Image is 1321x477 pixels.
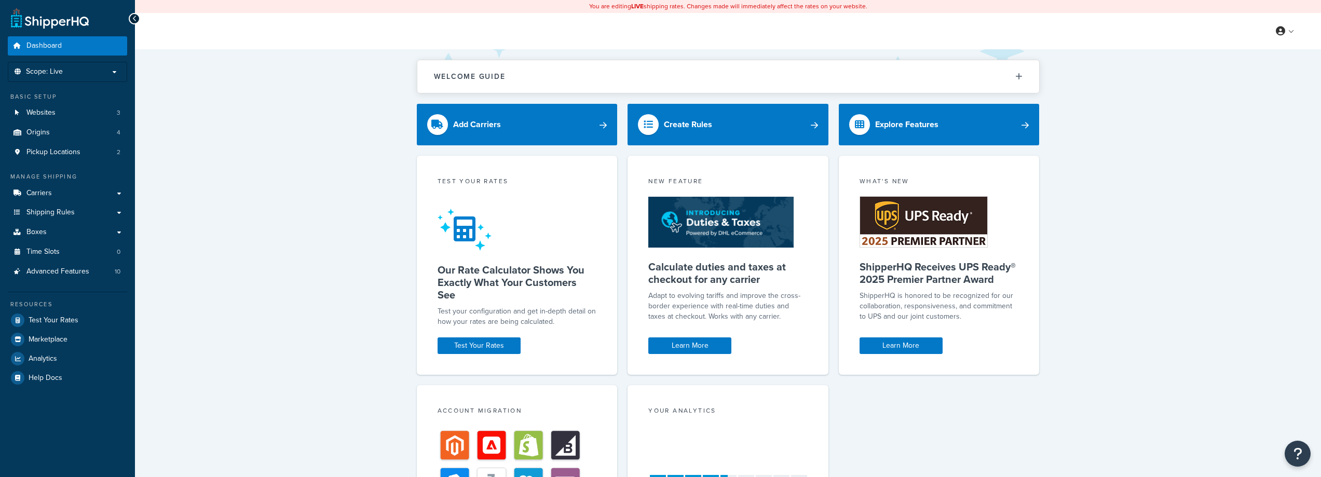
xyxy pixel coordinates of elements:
[8,203,127,222] a: Shipping Rules
[8,123,127,142] a: Origins4
[117,108,120,117] span: 3
[8,143,127,162] a: Pickup Locations2
[438,264,597,301] h5: Our Rate Calculator Shows You Exactly What Your Customers See
[8,123,127,142] li: Origins
[29,316,78,325] span: Test Your Rates
[8,369,127,387] a: Help Docs
[438,306,597,327] div: Test your configuration and get in-depth detail on how your rates are being calculated.
[8,172,127,181] div: Manage Shipping
[115,267,120,276] span: 10
[26,267,89,276] span: Advanced Features
[26,42,62,50] span: Dashboard
[631,2,644,11] b: LIVE
[648,337,731,354] a: Learn More
[648,176,808,188] div: New Feature
[8,262,127,281] a: Advanced Features10
[26,108,56,117] span: Websites
[29,355,57,363] span: Analytics
[8,143,127,162] li: Pickup Locations
[26,189,52,198] span: Carriers
[26,148,80,157] span: Pickup Locations
[8,242,127,262] li: Time Slots
[417,104,618,145] a: Add Carriers
[8,223,127,242] a: Boxes
[8,103,127,122] li: Websites
[648,406,808,418] div: Your Analytics
[29,374,62,383] span: Help Docs
[26,208,75,217] span: Shipping Rules
[117,248,120,256] span: 0
[8,36,127,56] a: Dashboard
[8,92,127,101] div: Basic Setup
[8,300,127,309] div: Resources
[29,335,67,344] span: Marketplace
[26,128,50,137] span: Origins
[8,242,127,262] a: Time Slots0
[839,104,1040,145] a: Explore Features
[438,406,597,418] div: Account Migration
[628,104,828,145] a: Create Rules
[8,262,127,281] li: Advanced Features
[860,261,1019,285] h5: ShipperHQ Receives UPS Ready® 2025 Premier Partner Award
[8,311,127,330] a: Test Your Rates
[860,176,1019,188] div: What's New
[438,337,521,354] a: Test Your Rates
[664,117,712,132] div: Create Rules
[26,67,63,76] span: Scope: Live
[648,261,808,285] h5: Calculate duties and taxes at checkout for any carrier
[453,117,501,132] div: Add Carriers
[117,128,120,137] span: 4
[648,291,808,322] p: Adapt to evolving tariffs and improve the cross-border experience with real-time duties and taxes...
[8,349,127,368] a: Analytics
[26,248,60,256] span: Time Slots
[8,103,127,122] a: Websites3
[860,291,1019,322] p: ShipperHQ is honored to be recognized for our collaboration, responsiveness, and commitment to UP...
[417,60,1039,93] button: Welcome Guide
[875,117,938,132] div: Explore Features
[434,73,506,80] h2: Welcome Guide
[117,148,120,157] span: 2
[8,330,127,349] a: Marketplace
[860,337,943,354] a: Learn More
[438,176,597,188] div: Test your rates
[8,184,127,203] a: Carriers
[26,228,47,237] span: Boxes
[1285,441,1311,467] button: Open Resource Center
